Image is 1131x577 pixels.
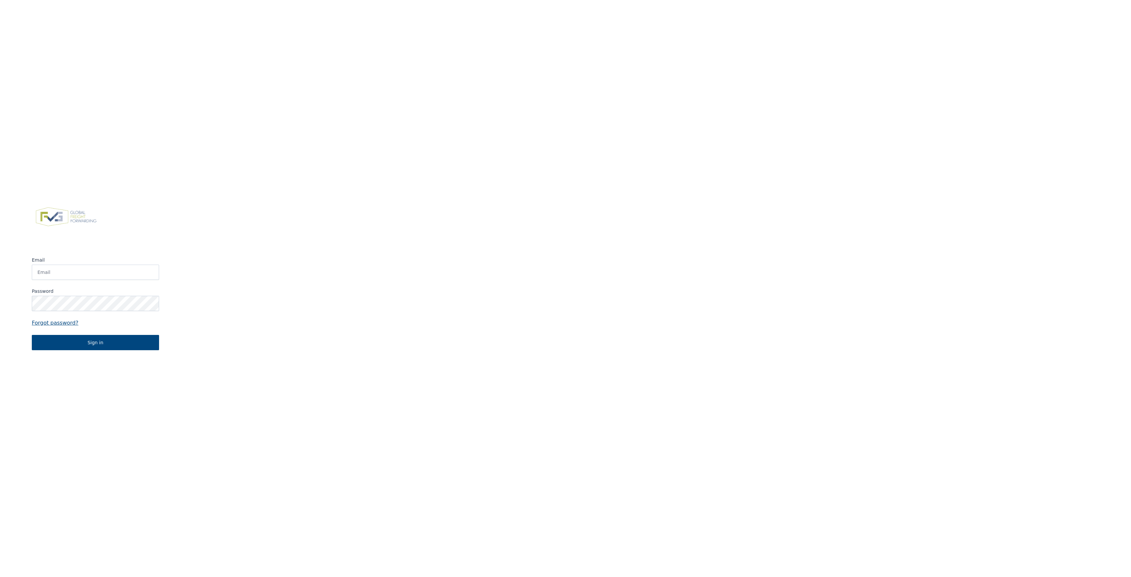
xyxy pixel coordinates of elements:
img: FVG - Global freight forwarding [32,204,100,230]
label: Password [32,288,159,294]
a: Forgot password? [32,319,159,327]
input: Email [32,265,159,280]
button: Sign in [32,335,159,350]
label: Email [32,257,159,263]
